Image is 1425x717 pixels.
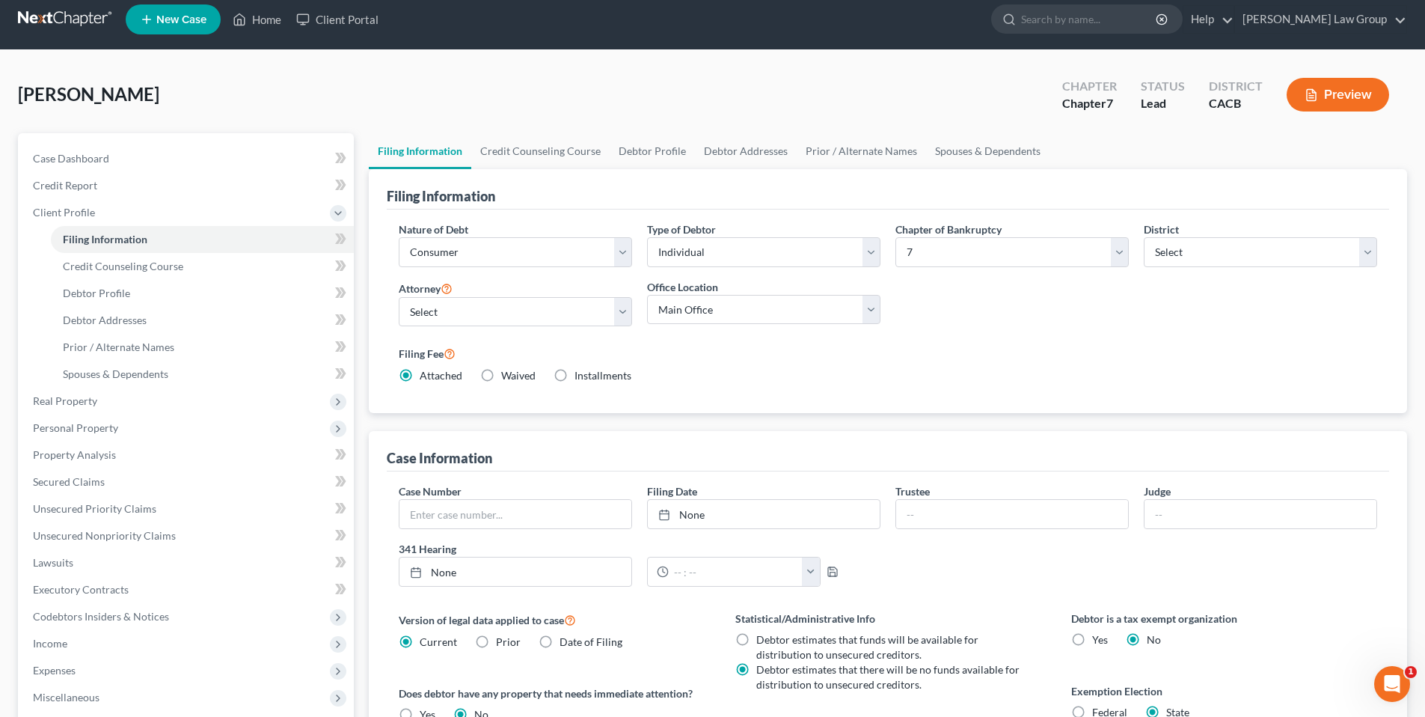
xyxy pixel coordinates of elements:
[1287,78,1389,112] button: Preview
[33,475,105,488] span: Secured Claims
[1374,666,1410,702] iframe: Intercom live chat
[289,6,386,33] a: Client Portal
[756,633,978,661] span: Debtor estimates that funds will be available for distribution to unsecured creditors.
[926,133,1049,169] a: Spouses & Dependents
[387,187,495,205] div: Filing Information
[797,133,926,169] a: Prior / Alternate Names
[63,260,183,272] span: Credit Counseling Course
[33,610,169,623] span: Codebtors Insiders & Notices
[399,344,1377,362] label: Filing Fee
[399,483,462,499] label: Case Number
[63,341,174,353] span: Prior / Alternate Names
[21,442,354,469] a: Property Analysis
[756,663,1020,691] span: Debtor estimates that there will be no funds available for distribution to unsecured creditors.
[1071,611,1377,626] label: Debtor is a tax exempt organization
[225,6,289,33] a: Home
[18,83,159,105] span: [PERSON_NAME]
[21,469,354,495] a: Secured Claims
[420,369,462,382] span: Attached
[51,253,354,280] a: Credit Counseling Course
[1106,96,1113,110] span: 7
[33,637,67,650] span: Income
[735,611,1041,626] label: Statistical/Administrative Info
[1144,483,1171,499] label: Judge
[33,179,97,192] span: Credit Report
[1144,222,1179,237] label: District
[669,558,803,586] input: -- : --
[647,222,716,237] label: Type of Debtor
[399,558,631,586] a: None
[33,529,176,542] span: Unsecured Nonpriority Claims
[391,541,888,557] label: 341 Hearing
[21,145,354,172] a: Case Dashboard
[895,483,930,499] label: Trustee
[399,500,631,528] input: Enter case number...
[1183,6,1234,33] a: Help
[51,361,354,388] a: Spouses & Dependents
[63,287,130,299] span: Debtor Profile
[156,14,206,25] span: New Case
[1209,95,1263,112] div: CACB
[63,233,147,245] span: Filing Information
[610,133,695,169] a: Debtor Profile
[51,334,354,361] a: Prior / Alternate Names
[33,421,118,434] span: Personal Property
[560,635,622,648] span: Date of Filing
[33,583,129,596] span: Executory Contracts
[33,448,116,461] span: Property Analysis
[63,314,147,326] span: Debtor Addresses
[387,449,492,467] div: Case Information
[33,664,76,677] span: Expenses
[1141,95,1185,112] div: Lead
[399,279,453,297] label: Attorney
[33,206,95,219] span: Client Profile
[647,279,718,295] label: Office Location
[1235,6,1406,33] a: [PERSON_NAME] Law Group
[51,280,354,307] a: Debtor Profile
[1062,78,1117,95] div: Chapter
[33,152,109,165] span: Case Dashboard
[1405,666,1417,678] span: 1
[1071,683,1377,699] label: Exemption Election
[21,549,354,576] a: Lawsuits
[471,133,610,169] a: Credit Counseling Course
[399,611,705,629] label: Version of legal data applied to case
[369,133,471,169] a: Filing Information
[496,635,521,648] span: Prior
[648,500,880,528] a: None
[33,394,97,407] span: Real Property
[399,686,705,701] label: Does debtor have any property that needs immediate attention?
[1092,633,1108,646] span: Yes
[896,500,1128,528] input: --
[33,502,156,515] span: Unsecured Priority Claims
[33,691,99,704] span: Miscellaneous
[647,483,697,499] label: Filing Date
[1021,5,1158,33] input: Search by name...
[51,226,354,253] a: Filing Information
[21,576,354,603] a: Executory Contracts
[51,307,354,334] a: Debtor Addresses
[695,133,797,169] a: Debtor Addresses
[33,556,73,569] span: Lawsuits
[1141,78,1185,95] div: Status
[21,522,354,549] a: Unsecured Nonpriority Claims
[1062,95,1117,112] div: Chapter
[1147,633,1161,646] span: No
[895,222,1002,237] label: Chapter of Bankruptcy
[501,369,536,382] span: Waived
[63,367,168,380] span: Spouses & Dependents
[1209,78,1263,95] div: District
[574,369,631,382] span: Installments
[21,172,354,199] a: Credit Report
[420,635,457,648] span: Current
[399,222,468,237] label: Nature of Debt
[1144,500,1376,528] input: --
[21,495,354,522] a: Unsecured Priority Claims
